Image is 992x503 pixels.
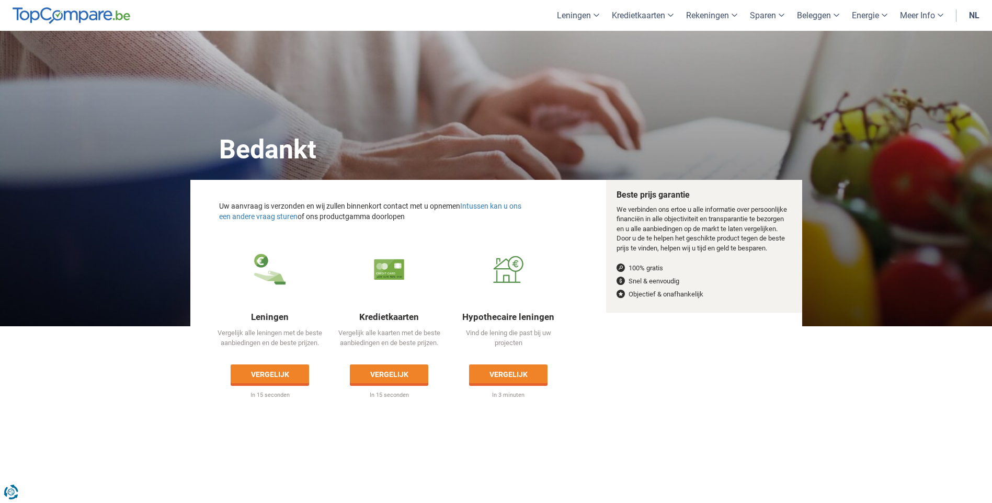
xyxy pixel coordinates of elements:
li: 100% gratis [617,264,792,273]
a: Hypothecaire leningen [462,312,554,322]
img: Leningen [254,254,286,285]
p: Uw aanvraag is verzonden en wij zullen binnenkort contact met u opnemen of ons productgamma doorl... [219,201,521,222]
a: Vergelijk [231,364,309,383]
p: In 3 minuten [450,391,567,399]
a: Kredietkaarten [359,312,419,322]
h1: Bedankt [198,109,794,180]
h4: Beste prijs garantie [617,190,792,200]
img: TopCompare [13,7,130,24]
a: Vergelijk [350,364,428,383]
p: In 15 seconden [330,391,448,399]
p: In 15 seconden [211,391,329,399]
a: Leningen [251,312,289,322]
p: Vind de lening die past bij uw projecten [450,328,567,357]
a: Vergelijk [469,364,548,383]
img: Hypothecaire leningen [493,254,524,285]
p: Vergelijk alle leningen met de beste aanbiedingen en de beste prijzen. [211,328,329,357]
li: Snel & eenvoudig [617,277,792,287]
li: Objectief & onafhankelijk [617,290,792,300]
p: Vergelijk alle kaarten met de beste aanbiedingen en de beste prijzen. [330,328,448,357]
p: We verbinden ons ertoe u alle informatie over persoonlijke financiën in alle objectiviteit en tra... [617,205,792,254]
img: Kredietkaarten [373,254,405,285]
